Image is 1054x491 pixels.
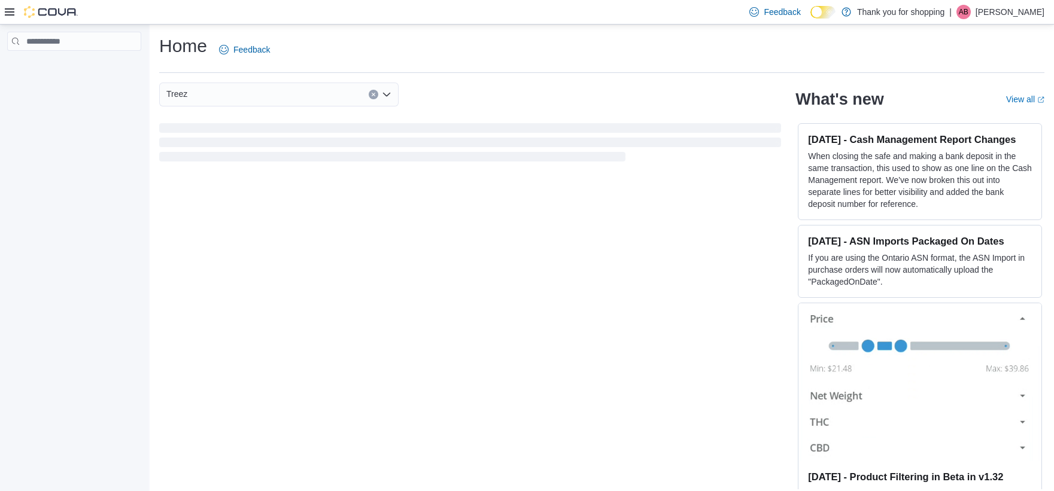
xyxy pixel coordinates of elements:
span: Loading [159,126,781,164]
span: AB [959,5,968,19]
p: If you are using the Ontario ASN format, the ASN Import in purchase orders will now automatically... [808,252,1032,288]
p: [PERSON_NAME] [976,5,1044,19]
svg: External link [1037,96,1044,103]
span: Treez [166,87,187,101]
span: Feedback [233,44,270,56]
h3: [DATE] - Cash Management Report Changes [808,133,1032,145]
div: Ariana Brown [956,5,971,19]
p: | [949,5,952,19]
a: View allExternal link [1006,94,1044,104]
nav: Complex example [7,53,141,82]
p: When closing the safe and making a bank deposit in the same transaction, this used to show as one... [808,150,1032,210]
a: Feedback [214,38,275,62]
h3: [DATE] - ASN Imports Packaged On Dates [808,235,1032,247]
button: Open list of options [382,90,391,99]
input: Dark Mode [810,6,836,19]
h2: What's new [795,90,883,109]
img: Cova [24,6,78,18]
p: Thank you for shopping [857,5,944,19]
button: Clear input [369,90,378,99]
span: Feedback [764,6,800,18]
h3: [DATE] - Product Filtering in Beta in v1.32 [808,471,1032,483]
h1: Home [159,34,207,58]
